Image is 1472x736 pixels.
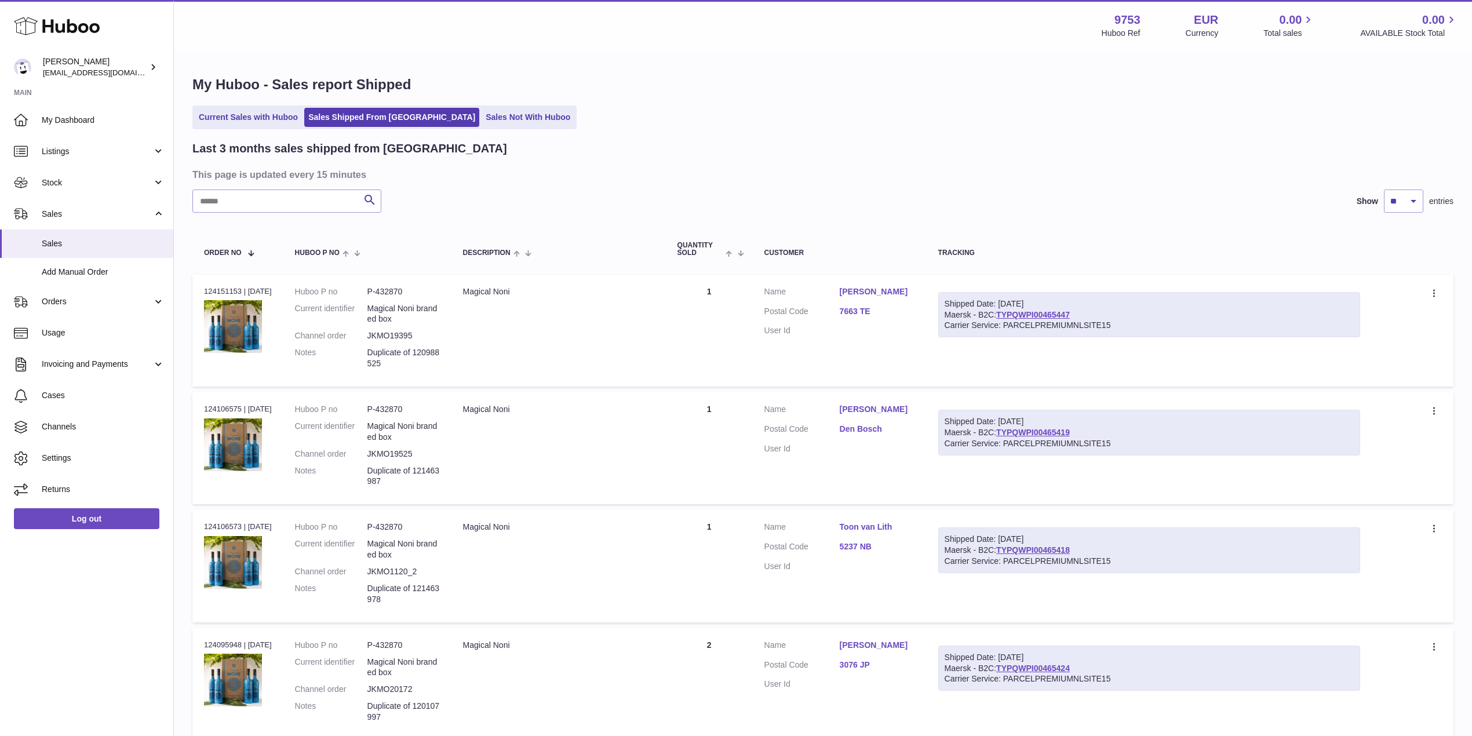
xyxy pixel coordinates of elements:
a: 0.00 Total sales [1263,12,1315,39]
div: [PERSON_NAME] [43,56,147,78]
span: Settings [42,453,165,464]
dt: Channel order [295,449,367,460]
div: 124106575 | [DATE] [204,404,272,414]
td: 1 [666,510,753,622]
div: Shipped Date: [DATE] [945,534,1354,545]
div: 124095948 | [DATE] [204,640,272,650]
span: 0.00 [1280,12,1302,28]
h2: Last 3 months sales shipped from [GEOGRAPHIC_DATA] [192,141,507,156]
dd: JKMO1120_2 [367,566,440,577]
div: Magical Noni [463,286,654,297]
dt: Channel order [295,684,367,695]
dd: P-432870 [367,640,440,651]
dd: Magical Noni branded box [367,657,440,679]
div: Maersk - B2C: [938,527,1360,573]
span: My Dashboard [42,115,165,126]
td: 1 [666,275,753,387]
dt: Notes [295,465,367,487]
div: 124106573 | [DATE] [204,522,272,532]
a: 7663 TE [840,306,915,317]
p: Duplicate of 121463978 [367,583,440,605]
dd: P-432870 [367,522,440,533]
div: Currency [1186,28,1219,39]
a: Sales Not With Huboo [482,108,574,127]
span: Cases [42,390,165,401]
dt: Postal Code [764,424,840,438]
span: AVAILABLE Stock Total [1360,28,1458,39]
a: 5237 NB [840,541,915,552]
div: Shipped Date: [DATE] [945,298,1354,309]
dt: Huboo P no [295,640,367,651]
img: 1651244466.jpg [204,418,262,471]
dt: Channel order [295,566,367,577]
span: entries [1429,196,1453,207]
div: Maersk - B2C: [938,292,1360,338]
a: 3076 JP [840,660,915,671]
a: [PERSON_NAME] [840,640,915,651]
dt: Notes [295,347,367,369]
dt: User Id [764,325,840,336]
strong: 9753 [1114,12,1141,28]
img: 1651244466.jpg [204,300,262,353]
div: Carrier Service: PARCELPREMIUMNLSITE15 [945,438,1354,449]
strong: EUR [1194,12,1218,28]
dt: Name [764,286,840,300]
a: TYPQWPI00465447 [996,310,1070,319]
div: Maersk - B2C: [938,410,1360,456]
a: 0.00 AVAILABLE Stock Total [1360,12,1458,39]
dt: Postal Code [764,306,840,320]
label: Show [1357,196,1378,207]
span: Huboo P no [295,249,340,257]
p: Duplicate of 120988525 [367,347,440,369]
dt: Current identifier [295,538,367,560]
dd: JKMO19525 [367,449,440,460]
div: 124151153 | [DATE] [204,286,272,297]
a: [PERSON_NAME] [840,404,915,415]
dd: Magical Noni branded box [367,538,440,560]
a: TYPQWPI00465418 [996,545,1070,555]
dt: Name [764,640,840,654]
span: Total sales [1263,28,1315,39]
dt: Current identifier [295,303,367,325]
dt: Current identifier [295,657,367,679]
dd: Magical Noni branded box [367,303,440,325]
a: TYPQWPI00465419 [996,428,1070,437]
dt: Channel order [295,330,367,341]
span: Channels [42,421,165,432]
a: Log out [14,508,159,529]
div: Tracking [938,249,1360,257]
dt: Postal Code [764,660,840,673]
dt: User Id [764,561,840,572]
div: Magical Noni [463,404,654,415]
td: 1 [666,392,753,504]
span: 0.00 [1422,12,1445,28]
dt: Name [764,522,840,535]
div: Shipped Date: [DATE] [945,652,1354,663]
dt: User Id [764,443,840,454]
div: Carrier Service: PARCELPREMIUMNLSITE15 [945,320,1354,331]
a: TYPQWPI00465424 [996,664,1070,673]
span: Sales [42,238,165,249]
span: Returns [42,484,165,495]
dd: P-432870 [367,404,440,415]
span: Description [463,249,511,257]
dt: Huboo P no [295,522,367,533]
p: Duplicate of 120107997 [367,701,440,723]
dt: Huboo P no [295,404,367,415]
p: Duplicate of 121463987 [367,465,440,487]
div: Carrier Service: PARCELPREMIUMNLSITE15 [945,673,1354,684]
div: Magical Noni [463,640,654,651]
dt: User Id [764,679,840,690]
dd: P-432870 [367,286,440,297]
img: 1651244466.jpg [204,536,262,589]
a: Den Bosch [840,424,915,435]
img: info@welovenoni.com [14,59,31,76]
span: Listings [42,146,152,157]
dt: Postal Code [764,541,840,555]
span: Add Manual Order [42,267,165,278]
div: Magical Noni [463,522,654,533]
h3: This page is updated every 15 minutes [192,168,1451,181]
span: [EMAIL_ADDRESS][DOMAIN_NAME] [43,68,170,77]
span: Orders [42,296,152,307]
dt: Notes [295,583,367,605]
